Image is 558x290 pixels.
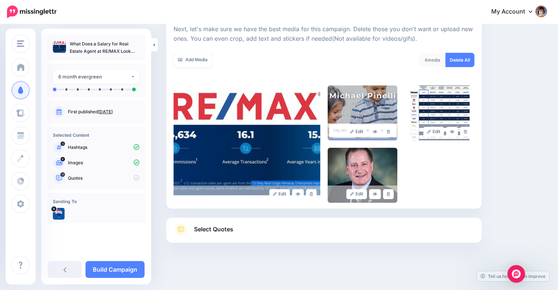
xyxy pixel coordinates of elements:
[445,53,474,67] a: Delete All
[70,40,139,55] p: What Does a Salary for Real Estate Agent at RE/MAX Look Like?
[269,189,290,199] a: Edit
[405,85,474,140] img: 7b78c944645547f65194f668c5138630_large.jpg
[174,85,320,203] img: 36c07c5161495f9f330b755dfb7ce1ef_large.jpg
[53,70,139,84] button: 6 month evergreen
[7,5,56,18] img: Missinglettr
[61,172,65,177] span: 13
[328,85,397,140] img: 1afd10ff98272ffa862cdeed74c38c10_large.jpg
[53,132,139,138] h4: Selected Content
[346,127,367,137] a: Edit
[419,53,446,67] div: media
[328,148,397,203] img: b8d5ced65270c98b79d57f48a10902e3_large.jpg
[53,208,65,220] img: eVi70Eyq-73544.jpg
[477,271,549,281] a: Tell us how we can improve
[58,73,131,81] div: 6 month evergreen
[484,3,547,21] a: My Account
[61,142,65,146] span: 0
[68,144,139,151] p: Hashtags
[17,40,24,47] img: menu.png
[194,224,233,234] span: Select Quotes
[174,21,474,203] div: Select Media
[68,159,139,166] p: Images
[68,109,139,115] p: First published
[174,224,474,243] a: Select Quotes
[174,25,474,44] p: Next, let's make sure we have the best media for this campaign. Delete those you don't want or up...
[68,175,139,181] p: Quotes
[53,40,66,54] img: 36c07c5161495f9f330b755dfb7ce1ef_thumb.jpg
[424,57,427,63] span: 4
[174,53,212,67] a: Add Media
[53,199,139,204] h4: Sending To
[61,157,65,161] span: 4
[423,127,444,137] a: Edit
[346,189,367,199] a: Edit
[507,265,525,283] div: Open Intercom Messenger
[98,109,113,114] a: [DATE]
